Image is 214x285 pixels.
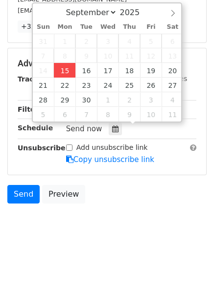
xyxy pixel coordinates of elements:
span: September 28, 2025 [33,92,54,107]
span: September 15, 2025 [54,63,75,78]
span: September 26, 2025 [140,78,162,92]
span: September 21, 2025 [33,78,54,92]
span: September 30, 2025 [75,92,97,107]
span: Thu [119,24,140,30]
span: September 4, 2025 [119,34,140,48]
span: September 10, 2025 [97,48,119,63]
span: September 6, 2025 [162,34,183,48]
span: October 10, 2025 [140,107,162,122]
span: September 12, 2025 [140,48,162,63]
span: September 14, 2025 [33,63,54,78]
strong: Schedule [18,124,53,132]
a: Preview [42,185,85,204]
span: October 7, 2025 [75,107,97,122]
span: October 4, 2025 [162,92,183,107]
small: [EMAIL_ADDRESS][DOMAIN_NAME] [18,7,127,14]
span: Mon [54,24,75,30]
span: September 29, 2025 [54,92,75,107]
span: September 18, 2025 [119,63,140,78]
span: September 27, 2025 [162,78,183,92]
span: October 1, 2025 [97,92,119,107]
span: Tue [75,24,97,30]
a: Copy unsubscribe link [66,155,154,164]
span: September 8, 2025 [54,48,75,63]
a: +32 more [18,20,59,33]
span: September 3, 2025 [97,34,119,48]
span: September 5, 2025 [140,34,162,48]
span: September 13, 2025 [162,48,183,63]
span: August 31, 2025 [33,34,54,48]
strong: Tracking [18,75,50,83]
span: October 8, 2025 [97,107,119,122]
span: September 22, 2025 [54,78,75,92]
span: September 7, 2025 [33,48,54,63]
span: October 9, 2025 [119,107,140,122]
span: October 3, 2025 [140,92,162,107]
span: October 6, 2025 [54,107,75,122]
span: October 5, 2025 [33,107,54,122]
span: October 11, 2025 [162,107,183,122]
span: September 2, 2025 [75,34,97,48]
iframe: Chat Widget [165,238,214,285]
strong: Unsubscribe [18,144,66,152]
span: Send now [66,124,102,133]
span: September 11, 2025 [119,48,140,63]
span: September 24, 2025 [97,78,119,92]
span: Sat [162,24,183,30]
span: September 16, 2025 [75,63,97,78]
strong: Filters [18,105,43,113]
span: October 2, 2025 [119,92,140,107]
label: Add unsubscribe link [76,142,148,153]
input: Year [117,8,152,17]
span: Sun [33,24,54,30]
span: September 1, 2025 [54,34,75,48]
span: September 17, 2025 [97,63,119,78]
span: September 9, 2025 [75,48,97,63]
span: Wed [97,24,119,30]
span: Fri [140,24,162,30]
a: Send [7,185,40,204]
span: September 25, 2025 [119,78,140,92]
h5: Advanced [18,58,196,69]
span: September 19, 2025 [140,63,162,78]
span: September 23, 2025 [75,78,97,92]
span: September 20, 2025 [162,63,183,78]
